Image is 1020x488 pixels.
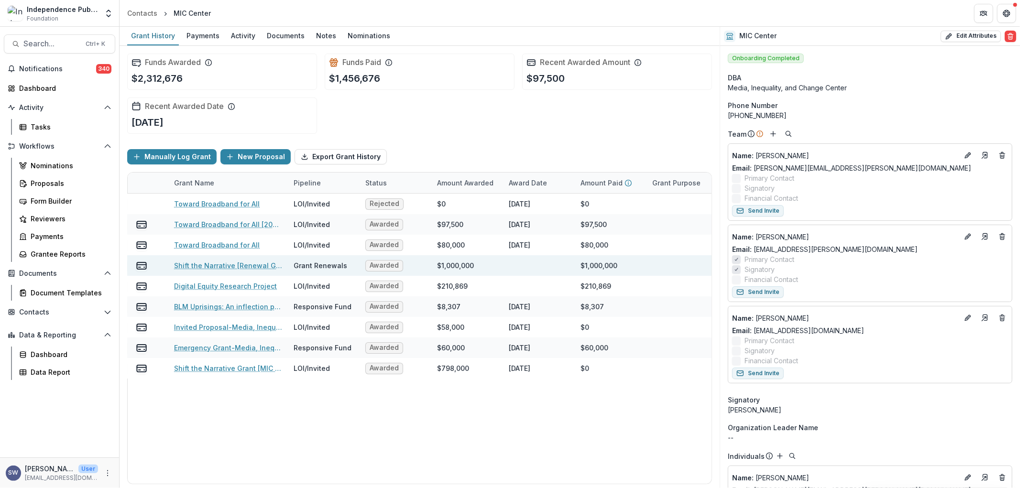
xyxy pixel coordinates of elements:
[8,6,23,21] img: Independence Public Media Foundation
[997,4,1016,23] button: Get Help
[732,314,754,322] span: Name :
[19,65,96,73] span: Notifications
[997,231,1008,242] button: Deletes
[962,312,974,324] button: Edit
[174,199,260,209] a: Toward Broadband for All
[728,405,1012,415] div: [PERSON_NAME]
[581,199,589,209] div: $0
[768,128,779,140] button: Add
[728,451,765,461] p: Individuals
[732,473,958,483] p: [PERSON_NAME]
[136,363,147,374] button: view-payments
[581,343,608,353] div: $60,000
[227,27,259,45] a: Activity
[183,29,223,43] div: Payments
[437,260,474,271] div: $1,000,000
[174,240,260,250] a: Toward Broadband for All
[732,368,784,379] button: Send Invite
[437,343,465,353] div: $60,000
[360,173,431,193] div: Status
[123,6,161,20] a: Contacts
[288,173,360,193] div: Pipeline
[774,450,786,462] button: Add
[962,150,974,161] button: Edit
[78,465,98,473] p: User
[732,151,958,161] p: [PERSON_NAME]
[31,288,108,298] div: Document Templates
[294,240,330,250] div: LOI/Invited
[431,173,503,193] div: Amount Awarded
[174,8,211,18] div: MIC Center
[342,58,381,67] h2: Funds Paid
[745,346,775,356] span: Signatory
[728,395,760,405] span: Signatory
[174,363,282,373] a: Shift the Narrative Grant [MIC - 2019]
[745,356,798,366] span: Financial Contact
[732,151,958,161] a: Name: [PERSON_NAME]
[370,261,399,270] span: Awarded
[15,285,115,301] a: Document Templates
[15,246,115,262] a: Grantee Reports
[745,193,798,203] span: Financial Contact
[4,100,115,115] button: Open Activity
[174,260,282,271] a: Shift the Narrative [Renewal Grant]
[526,71,565,86] p: $97,500
[96,64,111,74] span: 340
[25,474,98,482] p: [EMAIL_ADDRESS][DOMAIN_NAME]
[136,260,147,271] button: view-payments
[19,331,100,339] span: Data & Reporting
[31,349,108,359] div: Dashboard
[227,29,259,43] div: Activity
[732,474,754,482] span: Name :
[136,322,147,333] button: view-payments
[962,231,974,242] button: Edit
[168,173,288,193] div: Grant Name
[509,322,530,332] div: [DATE]
[15,119,115,135] a: Tasks
[294,260,347,271] div: Grant Renewals
[647,178,706,188] div: Grant Purpose
[174,219,282,229] a: Toward Broadband for All [2024 Renewal]
[581,219,607,229] div: $97,500
[437,281,468,291] div: $210,869
[962,472,974,483] button: Edit
[19,104,100,112] span: Activity
[997,312,1008,324] button: Deletes
[312,29,340,43] div: Notes
[370,344,399,352] span: Awarded
[575,173,647,193] div: Amount Paid
[145,58,201,67] h2: Funds Awarded
[15,193,115,209] a: Form Builder
[329,71,380,86] p: $1,456,676
[787,450,798,462] button: Search
[728,73,741,83] span: DBA
[977,229,993,244] a: Go to contact
[503,178,553,188] div: Award Date
[174,302,282,312] a: BLM Uprisings: An inflection point for criminal justice coverage
[509,199,530,209] div: [DATE]
[9,470,19,476] div: Sherella Williams
[437,240,465,250] div: $80,000
[728,433,1012,443] p: --
[732,232,958,242] p: [PERSON_NAME]
[783,128,794,140] button: Search
[344,29,394,43] div: Nominations
[4,266,115,281] button: Open Documents
[174,322,282,332] a: Invited Proposal-Media, Inequality & Change Center-11/15/2020-12/31/2021
[503,173,575,193] div: Award Date
[31,231,108,241] div: Payments
[509,363,530,373] div: [DATE]
[27,14,58,23] span: Foundation
[27,4,98,14] div: Independence Public Media Foundation
[732,244,918,254] a: Email: [EMAIL_ADDRESS][PERSON_NAME][DOMAIN_NAME]
[4,304,115,320] button: Open Contacts
[509,240,530,250] div: [DATE]
[19,308,100,316] span: Contacts
[732,286,784,298] button: Send Invite
[136,342,147,354] button: view-payments
[127,8,157,18] div: Contacts
[977,310,993,325] a: Go to contact
[540,58,630,67] h2: Recent Awarded Amount
[294,322,330,332] div: LOI/Invited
